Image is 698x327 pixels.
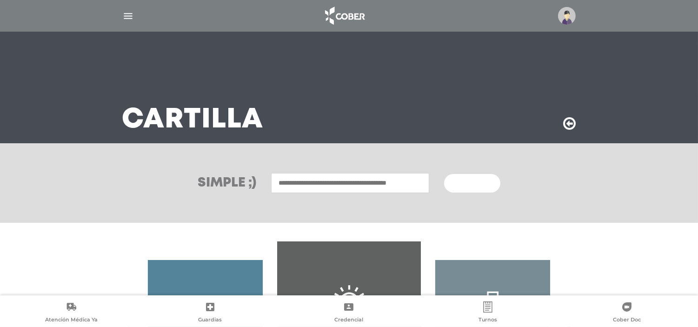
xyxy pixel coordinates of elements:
[122,108,264,132] h3: Cartilla
[334,316,363,325] span: Credencial
[320,5,369,27] img: logo_cober_home-white.png
[557,301,696,325] a: Cober Doc
[2,301,141,325] a: Atención Médica Ya
[558,7,576,25] img: profile-placeholder.svg
[279,301,419,325] a: Credencial
[45,316,98,325] span: Atención Médica Ya
[613,316,641,325] span: Cober Doc
[455,180,482,187] span: Buscar
[479,316,497,325] span: Turnos
[122,10,134,22] img: Cober_menu-lines-white.svg
[141,301,280,325] a: Guardias
[198,316,222,325] span: Guardias
[419,301,558,325] a: Turnos
[198,177,256,190] h3: Simple ;)
[444,174,500,193] button: Buscar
